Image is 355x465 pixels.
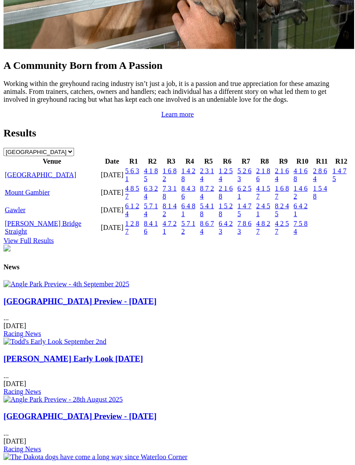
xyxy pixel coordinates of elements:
th: Venue [4,157,99,166]
a: 2 1 6 4 [275,167,289,182]
th: R1 [125,157,143,166]
a: 6 3 2 4 [144,185,158,200]
th: R12 [332,157,351,166]
h2: Results [4,127,351,139]
img: chasers_homepage.jpg [4,245,11,252]
a: [GEOGRAPHIC_DATA] [5,171,76,179]
a: Learn more [161,111,194,118]
a: 4 8 2 7 [256,220,270,235]
th: R2 [143,157,161,166]
th: R10 [293,157,312,166]
a: 1 4 2 8 [181,167,195,182]
a: 8 2 4 5 [275,202,289,218]
h2: A Community Born from A Passion [4,60,351,72]
td: [DATE] [100,202,124,218]
a: 1 6 8 2 [163,167,177,182]
a: 1 2 8 7 [125,220,139,235]
a: 1 5 4 8 [313,185,327,200]
a: 8 6 7 4 [200,220,214,235]
img: Angle Park Preview - 4th September 2025 [4,280,129,288]
a: [GEOGRAPHIC_DATA] Preview - [DATE] [4,297,156,306]
a: View Full Results [4,237,54,244]
a: 7 3 1 8 [163,185,177,200]
a: 7 8 6 3 [238,220,252,235]
a: 2 8 6 4 [313,167,327,182]
a: 2 1 8 6 [256,167,270,182]
th: R5 [199,157,217,166]
a: 8 4 3 6 [181,185,195,200]
a: [PERSON_NAME] Early Look [DATE] [4,354,143,363]
td: [DATE] [100,167,124,183]
a: Racing News [4,445,41,453]
span: [DATE] [4,437,26,445]
a: 6 1 2 4 [125,202,139,218]
th: R11 [312,157,331,166]
td: [DATE] [100,219,124,236]
a: Racing News [4,388,41,395]
h4: News [4,263,351,271]
img: Todd's Early Look September 2nd [4,338,106,346]
a: 4 8 5 7 [125,185,139,200]
div: ... [4,411,351,453]
img: Angle Park Preview - 28th August 2025 [4,396,123,404]
a: 1 6 8 7 [275,185,289,200]
th: R3 [162,157,180,166]
div: ... [4,297,351,338]
a: 6 2 5 1 [238,185,252,200]
a: 1 4 7 5 [333,167,347,182]
a: 2 3 1 4 [200,167,214,182]
td: [DATE] [100,184,124,201]
a: 4 1 6 8 [294,167,308,182]
div: ... [4,354,351,396]
a: 4 7 2 1 [163,220,177,235]
a: 8 1 4 2 [163,202,177,218]
p: Working within the greyhound racing industry isn’t just a job, it is a passion and true appreciat... [4,80,351,104]
a: 2 4 5 1 [256,202,270,218]
a: Racing News [4,330,41,337]
a: 8 4 1 6 [144,220,158,235]
a: [GEOGRAPHIC_DATA] Preview - [DATE] [4,411,156,421]
a: 6 4 8 1 [181,202,195,218]
a: 7 5 8 4 [294,220,308,235]
th: R4 [181,157,199,166]
a: 6 4 2 1 [294,202,308,218]
span: [DATE] [4,380,26,387]
th: Date [100,157,124,166]
a: Gawler [5,206,25,214]
a: [PERSON_NAME] Bridge Straight [5,220,82,235]
a: 5 4 1 8 [200,202,214,218]
a: 5 7 1 4 [144,202,158,218]
th: R7 [237,157,255,166]
a: 1 5 2 8 [219,202,233,218]
a: 4 1 5 7 [256,185,270,200]
a: 2 1 6 8 [219,185,233,200]
img: The Dakota dogs have come a long way since Waterloo Corner [4,453,188,461]
a: 1 4 6 2 [294,185,308,200]
a: 5 6 3 1 [125,167,139,182]
a: 5 7 1 2 [181,220,195,235]
th: R6 [218,157,236,166]
a: 5 2 6 3 [238,167,252,182]
a: 6 4 2 3 [219,220,233,235]
a: 1 2 5 4 [219,167,233,182]
th: R8 [256,157,273,166]
a: 4 2 5 7 [275,220,289,235]
a: 8 7 2 4 [200,185,214,200]
a: Mount Gambier [5,189,50,196]
th: R9 [274,157,292,166]
a: 4 1 8 5 [144,167,158,182]
a: 1 4 7 5 [238,202,252,218]
span: [DATE] [4,322,26,329]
